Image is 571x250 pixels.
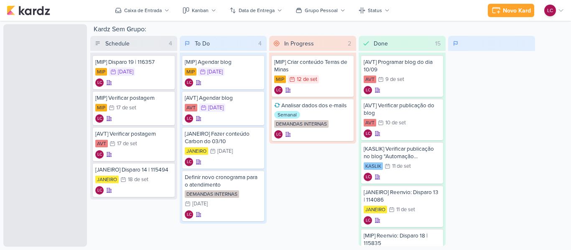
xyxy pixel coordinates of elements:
div: [DATE] [207,69,223,75]
div: JANEIRO [364,206,387,213]
div: [JANEIRO] Fazer conteúdo Carbon do 03/10 [185,130,262,145]
div: JANEIRO [185,147,208,155]
div: [AVT] Verificar postagem [95,130,172,138]
div: Criador(a): Laís Costa [274,130,283,139]
div: DEMANDAS INTERNAS [185,190,239,198]
div: [MIP] Agendar blog [185,58,262,66]
p: LC [187,213,191,217]
div: [MIP] Criar conteúdo Terras de Minas [274,58,351,73]
p: LC [187,81,191,85]
div: Kardz Sem Grupo: [90,24,535,36]
div: Laís Costa [544,5,556,16]
div: 2 [344,39,354,48]
div: [DATE] [217,149,233,154]
div: [JANEIRO] Reenvio: Disparo 13 | 114086 [364,189,441,204]
div: Laís Costa [185,210,193,219]
div: Criador(a): Laís Costa [364,173,372,181]
div: Novo Kard [503,6,531,15]
div: Laís Costa [274,130,283,139]
p: LC [97,81,102,85]
div: Laís Costa [364,86,372,94]
div: Criador(a): Laís Costa [185,114,193,123]
div: Analisar dados dos e-mails [274,102,351,109]
div: 17 de set [117,141,137,146]
div: 12 de set [297,77,317,82]
div: Laís Costa [364,173,372,181]
div: Criador(a): Laís Costa [185,210,193,219]
div: AVT [364,119,376,126]
p: LC [547,7,553,14]
div: 9 de set [385,77,404,82]
div: Criador(a): Laís Costa [185,158,193,166]
div: 4 [166,39,176,48]
div: Laís Costa [185,78,193,87]
div: Laís Costa [364,216,372,225]
div: Laís Costa [95,78,104,87]
div: [JANEIRO] Disparo 14 | 115494 [95,166,172,174]
div: 10 de set [385,120,406,126]
div: Criador(a): Laís Costa [95,78,104,87]
div: [MIP] Disparo 19 | 116357 [95,58,172,66]
div: 11 de set [392,164,411,169]
div: Criador(a): Laís Costa [274,86,283,94]
div: AVT [185,104,197,111]
div: [MIP] Verificar postagem [95,94,172,102]
div: Laís Costa [185,158,193,166]
div: 4 [255,39,265,48]
div: [MIP] Reenvio: Disparo 18 | 115835 [364,232,441,247]
button: Novo Kard [488,4,534,17]
div: JANEIRO [95,176,119,183]
p: LC [366,219,370,223]
div: [AVT] Verificar publicação do blog [364,102,441,117]
div: MIP [95,68,107,76]
div: [KASLIK] Verificar publicação no blog "Automação residencial..." [364,145,441,160]
div: MIP [95,104,107,111]
div: Semanal [274,111,300,119]
div: [AVT] Agendar blog [185,94,262,102]
div: Criador(a): Laís Costa [364,216,372,225]
p: LC [366,175,370,179]
div: Criador(a): Laís Costa [95,186,104,194]
div: 11 de set [396,207,415,212]
p: LC [366,132,370,136]
div: [DATE] [118,69,133,75]
div: Criador(a): Laís Costa [95,150,104,159]
p: LC [276,88,281,93]
p: LC [97,189,102,193]
div: MIP [185,68,196,76]
div: Laís Costa [364,129,372,138]
div: [AVT] Programar blog do dia 10/09 [364,58,441,73]
div: [DATE] [208,105,224,111]
div: Criador(a): Laís Costa [185,78,193,87]
div: Laís Costa [185,114,193,123]
div: MIP [274,76,286,83]
p: LC [276,133,281,137]
div: KASLIK [364,162,383,170]
div: AVT [95,140,108,147]
p: LC [187,160,191,164]
div: AVT [364,76,376,83]
p: LC [187,117,191,121]
img: kardz.app [7,5,50,15]
p: LC [97,153,102,157]
div: Laís Costa [95,150,104,159]
div: 15 [432,39,444,48]
div: 18 de set [128,177,148,182]
div: 17 de set [116,105,136,111]
div: [DATE] [192,201,208,207]
div: Criador(a): Laís Costa [95,114,104,123]
div: Criador(a): Laís Costa [364,129,372,138]
p: LC [366,88,370,93]
p: LC [97,117,102,121]
div: Criador(a): Laís Costa [364,86,372,94]
div: Definir novo cronograma para o atendimento [185,174,262,189]
div: Laís Costa [274,86,283,94]
div: Laís Costa [95,114,104,123]
div: DEMANDAS INTERNAS [274,120,329,128]
div: Laís Costa [95,186,104,194]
